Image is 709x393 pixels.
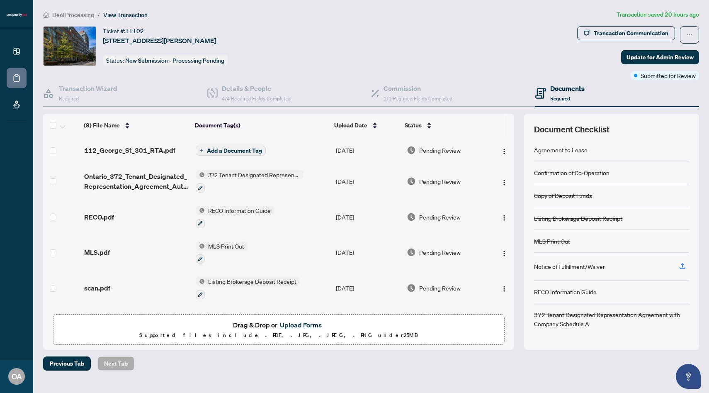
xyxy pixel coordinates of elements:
[333,164,404,199] td: [DATE]
[80,114,192,137] th: (8) File Name
[333,306,404,342] td: [DATE]
[196,146,266,156] button: Add a Document Tag
[125,57,224,64] span: New Submission - Processing Pending
[419,283,461,293] span: Pending Review
[84,145,175,155] span: 112_George_St_301_RTA.pdf
[103,26,144,36] div: Ticket #:
[534,168,609,177] div: Confirmation of Co-Operation
[233,320,324,330] span: Drag & Drop or
[331,114,402,137] th: Upload Date
[534,287,597,296] div: RECO Information Guide
[550,95,570,102] span: Required
[501,286,507,292] img: Logo
[205,277,300,286] span: Listing Brokerage Deposit Receipt
[97,10,100,20] li: /
[534,237,570,246] div: MLS Print Out
[196,242,248,264] button: Status IconMLS Print Out
[419,248,461,257] span: Pending Review
[103,36,216,46] span: [STREET_ADDRESS][PERSON_NAME]
[534,214,622,223] div: Listing Brokerage Deposit Receipt
[498,210,511,224] button: Logo
[205,170,303,179] span: 372 Tenant Designated Representation Agreement with Company Schedule A
[617,10,699,20] article: Transaction saved 20 hours ago
[407,146,416,155] img: Document Status
[52,11,94,19] span: Deal Processing
[50,357,84,370] span: Previous Tab
[333,235,404,271] td: [DATE]
[222,95,291,102] span: 4/4 Required Fields Completed
[498,175,511,188] button: Logo
[419,146,461,155] span: Pending Review
[687,32,692,38] span: ellipsis
[534,262,605,271] div: Notice of Fulfillment/Waiver
[333,137,404,164] td: [DATE]
[103,11,148,19] span: View Transaction
[43,12,49,18] span: home
[196,242,205,251] img: Status Icon
[501,179,507,186] img: Logo
[407,212,416,222] img: Document Status
[594,27,668,40] div: Transaction Communication
[333,199,404,235] td: [DATE]
[401,114,487,137] th: Status
[641,71,696,80] span: Submitted for Review
[407,248,416,257] img: Document Status
[498,144,511,157] button: Logo
[419,177,461,186] span: Pending Review
[196,277,300,299] button: Status IconListing Brokerage Deposit Receipt
[334,121,367,130] span: Upload Date
[103,55,228,66] div: Status:
[498,281,511,295] button: Logo
[405,121,422,130] span: Status
[333,270,404,306] td: [DATE]
[59,95,79,102] span: Required
[97,356,134,371] button: Next Tab
[53,315,504,345] span: Drag & Drop orUpload FormsSupported files include .PDF, .JPG, .JPEG, .PNG under25MB
[199,149,204,153] span: plus
[192,114,330,137] th: Document Tag(s)
[205,206,274,215] span: RECO Information Guide
[59,83,117,93] h4: Transaction Wizard
[196,277,205,286] img: Status Icon
[534,310,689,328] div: 372 Tenant Designated Representation Agreement with Company Schedule A
[58,330,499,340] p: Supported files include .PDF, .JPG, .JPEG, .PNG under 25 MB
[501,250,507,257] img: Logo
[534,191,592,200] div: Copy of Deposit Funds
[222,83,291,93] h4: Details & People
[84,121,120,130] span: (8) File Name
[277,320,324,330] button: Upload Forms
[196,145,266,156] button: Add a Document Tag
[407,177,416,186] img: Document Status
[407,283,416,293] img: Document Status
[196,170,205,179] img: Status Icon
[498,246,511,259] button: Logo
[534,145,588,154] div: Agreement to Lease
[534,124,609,135] span: Document Checklist
[12,371,22,382] span: OA
[419,212,461,222] span: Pending Review
[621,50,699,64] button: Update for Admin Review
[84,212,114,222] span: RECO.pdf
[207,148,262,154] span: Add a Document Tag
[196,206,274,228] button: Status IconRECO Information Guide
[501,215,507,221] img: Logo
[7,12,27,17] img: logo
[384,95,452,102] span: 1/1 Required Fields Completed
[84,283,110,293] span: scan.pdf
[84,171,189,191] span: Ontario_372_Tenant_Designated_Representation_Agreement_Authority_for_Lease_or_Purchase 1.pdf
[676,364,701,389] button: Open asap
[384,83,452,93] h4: Commission
[44,27,96,66] img: IMG-C12400340_1.jpg
[125,27,144,35] span: 11102
[84,247,110,257] span: MLS.pdf
[205,242,248,251] span: MLS Print Out
[43,356,91,371] button: Previous Tab
[550,83,585,93] h4: Documents
[196,206,205,215] img: Status Icon
[626,51,694,64] span: Update for Admin Review
[577,26,675,40] button: Transaction Communication
[196,170,303,193] button: Status Icon372 Tenant Designated Representation Agreement with Company Schedule A
[501,148,507,155] img: Logo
